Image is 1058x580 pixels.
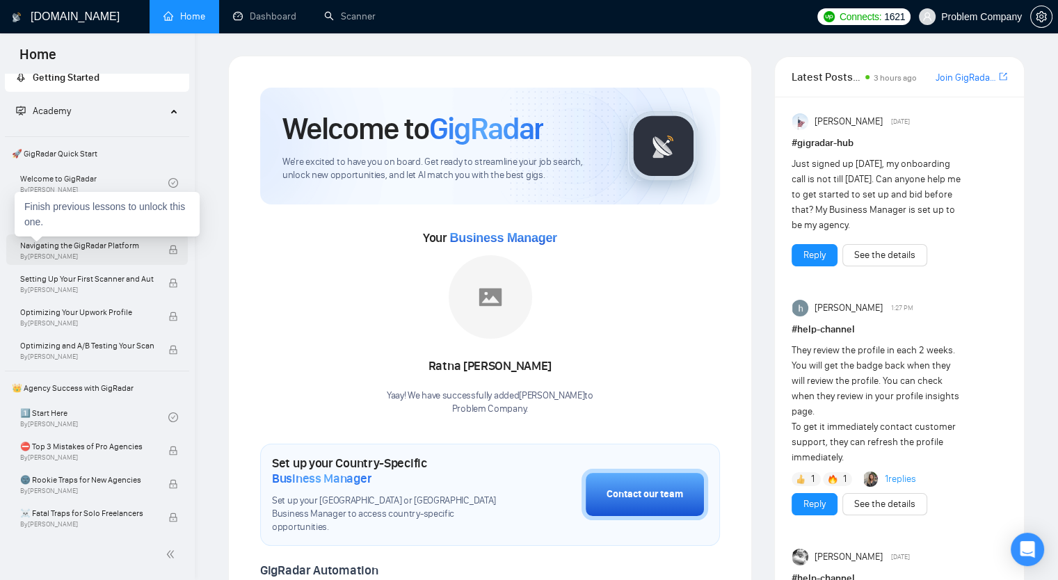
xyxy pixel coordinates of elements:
div: Open Intercom Messenger [1011,533,1044,566]
div: Contact our team [607,487,683,502]
span: By [PERSON_NAME] [20,319,154,328]
span: [PERSON_NAME] [814,300,882,316]
span: lock [168,345,178,355]
img: Korlan [864,472,879,487]
a: Welcome to GigRadarBy[PERSON_NAME] [20,168,168,198]
h1: # gigradar-hub [792,136,1007,151]
span: Connects: [840,9,881,24]
span: fund-projection-screen [16,106,26,115]
button: setting [1030,6,1052,28]
a: Join GigRadar Slack Community [936,70,996,86]
span: user [922,12,932,22]
span: Setting Up Your First Scanner and Auto-Bidder [20,272,154,286]
span: [PERSON_NAME] [814,114,882,129]
a: See the details [854,248,915,263]
span: By [PERSON_NAME] [20,252,154,261]
span: 3 hours ago [874,73,917,83]
span: lock [168,278,178,288]
span: Academy [33,105,71,117]
button: Reply [792,244,837,266]
span: 🚀 GigRadar Quick Start [6,140,188,168]
a: Reply [803,248,826,263]
span: double-left [166,547,179,561]
button: See the details [842,493,927,515]
a: 1replies [885,472,916,486]
span: setting [1031,11,1052,22]
span: By [PERSON_NAME] [20,487,154,495]
img: placeholder.png [449,255,532,339]
img: haider ali [792,300,809,316]
span: rocket [16,72,26,82]
span: lock [168,446,178,456]
img: 🔥 [828,474,837,484]
span: By [PERSON_NAME] [20,286,154,294]
span: Academy [16,105,71,117]
span: We're excited to have you on board. Get ready to streamline your job search, unlock new opportuni... [282,156,606,182]
button: See the details [842,244,927,266]
span: check-circle [168,412,178,422]
button: Contact our team [582,469,708,520]
div: They review the profile in each 2 weeks. You will get the badge back when they will review the pr... [792,343,964,465]
span: 1 [842,472,846,486]
span: Business Manager [272,471,371,486]
span: 1 [811,472,815,486]
span: ⛔ Top 3 Mistakes of Pro Agencies [20,440,154,453]
span: lock [168,245,178,255]
span: GigRadar [429,110,543,147]
a: dashboardDashboard [233,10,296,22]
span: Business Manager [449,231,556,245]
a: Reply [803,497,826,512]
span: check-circle [168,178,178,188]
span: 1621 [884,9,905,24]
li: Getting Started [5,64,189,92]
a: setting [1030,11,1052,22]
span: Your [423,230,557,245]
h1: Welcome to [282,110,543,147]
p: Problem Company . [387,403,593,416]
span: Home [8,45,67,74]
span: [DATE] [891,115,910,128]
span: lock [168,479,178,489]
a: homeHome [163,10,205,22]
span: Latest Posts from the GigRadar Community [792,68,861,86]
span: Getting Started [33,72,99,83]
img: gigradar-logo.png [629,111,698,181]
span: Set up your [GEOGRAPHIC_DATA] or [GEOGRAPHIC_DATA] Business Manager to access country-specific op... [272,494,512,534]
h1: Set up your Country-Specific [272,456,512,486]
span: ☠️ Fatal Traps for Solo Freelancers [20,506,154,520]
span: By [PERSON_NAME] [20,453,154,462]
span: Optimizing and A/B Testing Your Scanner for Better Results [20,339,154,353]
span: 🌚 Rookie Traps for New Agencies [20,473,154,487]
a: 1️⃣ Start HereBy[PERSON_NAME] [20,402,168,433]
span: [DATE] [891,551,910,563]
div: Just signed up [DATE], my onboarding call is not till [DATE]. Can anyone help me to get started t... [792,156,964,233]
div: Yaay! We have successfully added [PERSON_NAME] to [387,389,593,416]
img: 👍 [796,474,805,484]
span: lock [168,312,178,321]
img: Pavel [792,549,809,565]
img: Anisuzzaman Khan [792,113,809,130]
span: export [999,71,1007,82]
img: upwork-logo.png [824,11,835,22]
div: Finish previous lessons to unlock this one. [15,192,200,236]
span: 1:27 PM [891,302,913,314]
span: 👑 Agency Success with GigRadar [6,374,188,402]
button: Reply [792,493,837,515]
span: Navigating the GigRadar Platform [20,239,154,252]
a: export [999,70,1007,83]
img: logo [12,6,22,29]
a: See the details [854,497,915,512]
div: Ratna [PERSON_NAME] [387,355,593,378]
span: [PERSON_NAME] [814,549,882,565]
h1: # help-channel [792,322,1007,337]
span: Optimizing Your Upwork Profile [20,305,154,319]
span: GigRadar Automation [260,563,378,578]
a: searchScanner [324,10,376,22]
span: By [PERSON_NAME] [20,520,154,529]
span: By [PERSON_NAME] [20,353,154,361]
span: lock [168,513,178,522]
